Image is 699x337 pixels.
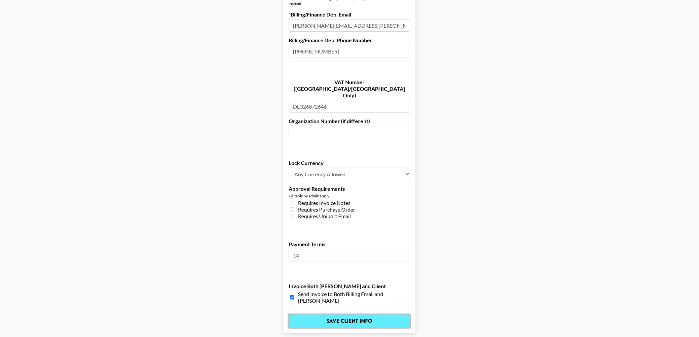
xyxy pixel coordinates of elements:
[289,185,410,192] label: Approval Requirements
[298,206,355,213] span: Requires Purchase Order
[289,118,410,124] label: Organization Number (if different)
[289,193,410,198] div: Editable by admins only
[289,160,410,166] label: Lock Currency
[289,283,410,289] label: Invoice Both [PERSON_NAME] and Client
[289,37,410,44] label: Billing/Finance Dep. Phone Number
[298,291,410,304] span: Send Invoice to Both Billing Email and [PERSON_NAME]
[298,213,351,219] span: Requires Uniport Email
[289,79,410,99] label: VAT Number ([GEOGRAPHIC_DATA]/[GEOGRAPHIC_DATA] Only)
[298,200,350,206] span: Requires Invoice Notes
[289,315,410,328] input: Save Client Info
[289,11,410,18] label: Billing/Finance Dep. Email
[289,241,410,248] label: Payment Terms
